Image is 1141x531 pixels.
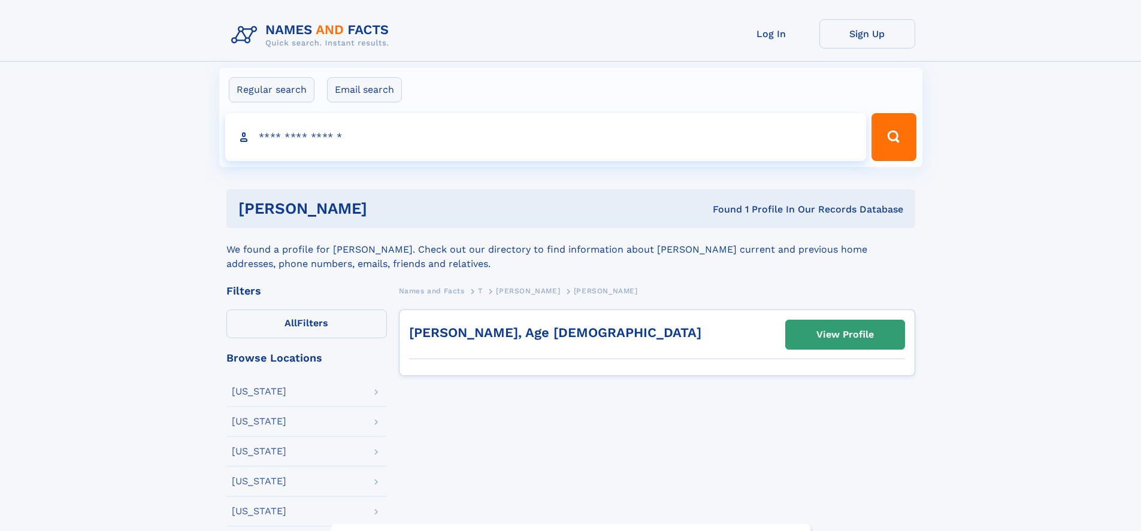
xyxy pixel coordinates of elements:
div: [US_STATE] [232,387,286,396]
a: Names and Facts [399,283,465,298]
button: Search Button [871,113,916,161]
span: T [478,287,483,295]
a: Sign Up [819,19,915,48]
a: Log In [724,19,819,48]
span: [PERSON_NAME] [496,287,560,295]
label: Filters [226,310,387,338]
label: Regular search [229,77,314,102]
div: [US_STATE] [232,417,286,426]
a: View Profile [786,320,904,349]
div: [US_STATE] [232,477,286,486]
a: [PERSON_NAME] [496,283,560,298]
input: search input [225,113,867,161]
div: Filters [226,286,387,296]
div: View Profile [816,321,874,348]
div: [US_STATE] [232,447,286,456]
img: Logo Names and Facts [226,19,399,51]
span: All [285,317,297,329]
div: Found 1 Profile In Our Records Database [540,203,903,216]
label: Email search [327,77,402,102]
h1: [PERSON_NAME] [238,201,540,216]
a: [PERSON_NAME], Age [DEMOGRAPHIC_DATA] [409,325,701,340]
a: T [478,283,483,298]
div: Browse Locations [226,353,387,363]
div: [US_STATE] [232,506,286,516]
div: We found a profile for [PERSON_NAME]. Check out our directory to find information about [PERSON_N... [226,228,915,271]
span: [PERSON_NAME] [574,287,638,295]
